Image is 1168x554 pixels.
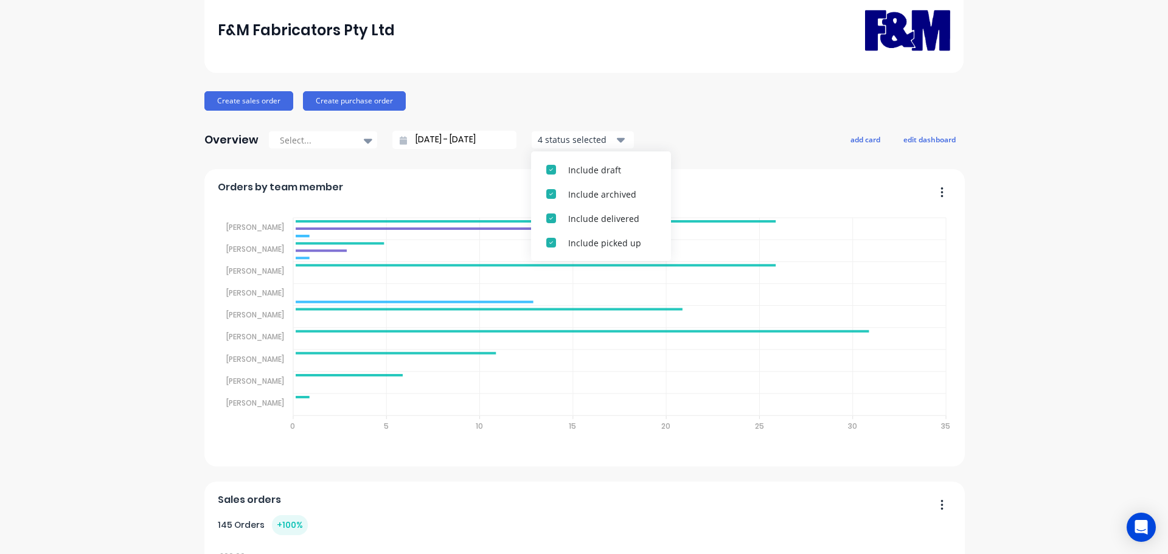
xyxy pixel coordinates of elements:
div: Include draft [568,164,656,176]
tspan: 0 [290,421,295,431]
tspan: [PERSON_NAME] [226,244,284,254]
tspan: 30 [848,421,857,431]
div: F&M Fabricators Pty Ltd [218,18,395,43]
tspan: 20 [661,421,670,431]
button: 4 status selected [531,131,634,149]
div: Open Intercom Messenger [1127,513,1156,542]
div: Overview [204,128,259,152]
tspan: [PERSON_NAME] [226,222,284,232]
tspan: [PERSON_NAME] [226,331,284,342]
tspan: [PERSON_NAME] [226,398,284,408]
tspan: 15 [569,421,576,431]
tspan: [PERSON_NAME] [226,376,284,386]
div: Include picked up [568,237,656,249]
tspan: [PERSON_NAME] [226,353,284,364]
button: edit dashboard [895,131,964,147]
div: 145 Orders [218,515,308,535]
tspan: 5 [383,421,388,431]
span: Orders by team member [218,180,343,195]
tspan: 25 [754,421,763,431]
tspan: 35 [941,421,950,431]
button: Create purchase order [303,91,406,111]
div: Include delivered [568,212,656,225]
tspan: [PERSON_NAME] [226,266,284,276]
div: + 100 % [272,515,308,535]
button: Create sales order [204,91,293,111]
div: Include archived [568,188,656,201]
div: 4 status selected [538,133,614,146]
tspan: [PERSON_NAME] [226,288,284,298]
tspan: 10 [476,421,483,431]
span: Sales orders [218,493,281,507]
tspan: [PERSON_NAME] [226,310,284,320]
button: add card [843,131,888,147]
